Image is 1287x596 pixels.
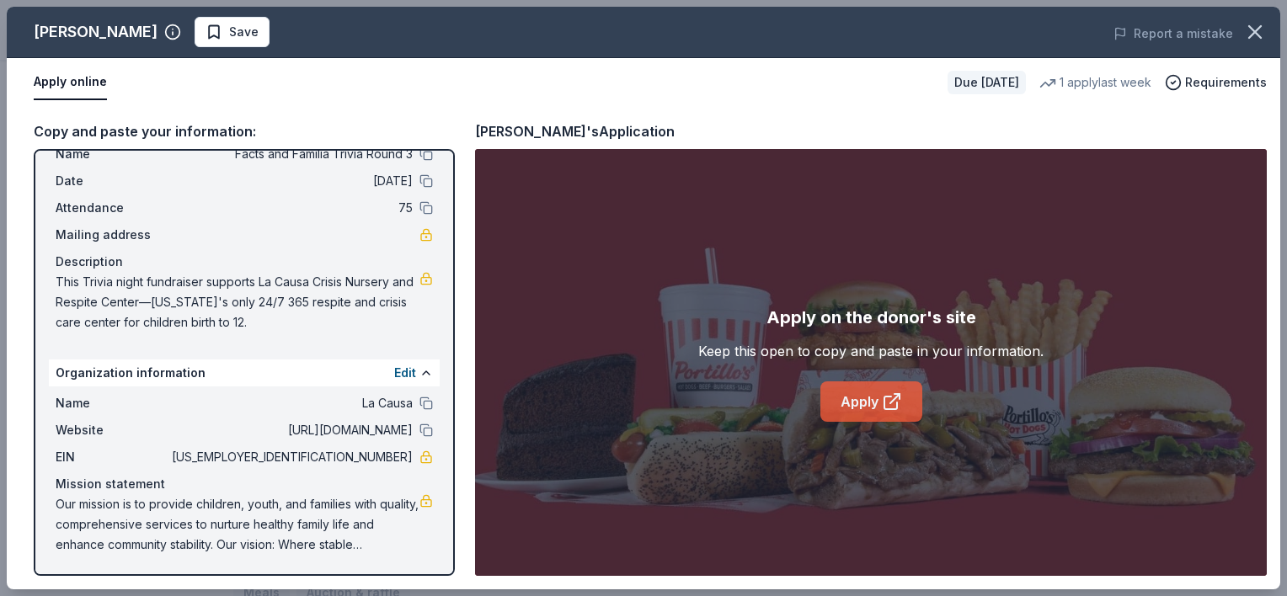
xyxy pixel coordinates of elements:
span: Our mission is to provide children, youth, and families with quality, comprehensive services to n... [56,494,419,555]
button: Save [195,17,270,47]
span: This Trivia night fundraiser supports La Causa Crisis Nursery and Respite Center—[US_STATE]'s onl... [56,272,419,333]
div: Description [56,252,433,272]
button: Edit [394,363,416,383]
div: Apply on the donor's site [766,304,976,331]
span: 75 [168,198,413,218]
span: EIN [56,447,168,467]
button: Apply online [34,65,107,100]
button: Requirements [1165,72,1267,93]
span: [URL][DOMAIN_NAME] [168,420,413,440]
div: 1 apply last week [1039,72,1151,93]
span: Attendance [56,198,168,218]
span: La Causa [168,393,413,413]
span: [DATE] [168,171,413,191]
a: Apply [820,381,922,422]
span: Mailing address [56,225,168,245]
div: Mission statement [56,474,433,494]
span: Name [56,144,168,164]
span: Save [229,22,259,42]
button: Report a mistake [1113,24,1233,44]
span: Name [56,393,168,413]
span: Requirements [1185,72,1267,93]
span: [US_EMPLOYER_IDENTIFICATION_NUMBER] [168,447,413,467]
div: [PERSON_NAME]'s Application [475,120,675,142]
div: Keep this open to copy and paste in your information. [698,341,1044,361]
div: Due [DATE] [948,71,1026,94]
span: Date [56,171,168,191]
span: Facts and Familia Trivia Round 3 [168,144,413,164]
div: [PERSON_NAME] [34,19,158,45]
div: Organization information [49,359,440,386]
div: Copy and paste your information: [34,120,455,142]
span: Website [56,420,168,440]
